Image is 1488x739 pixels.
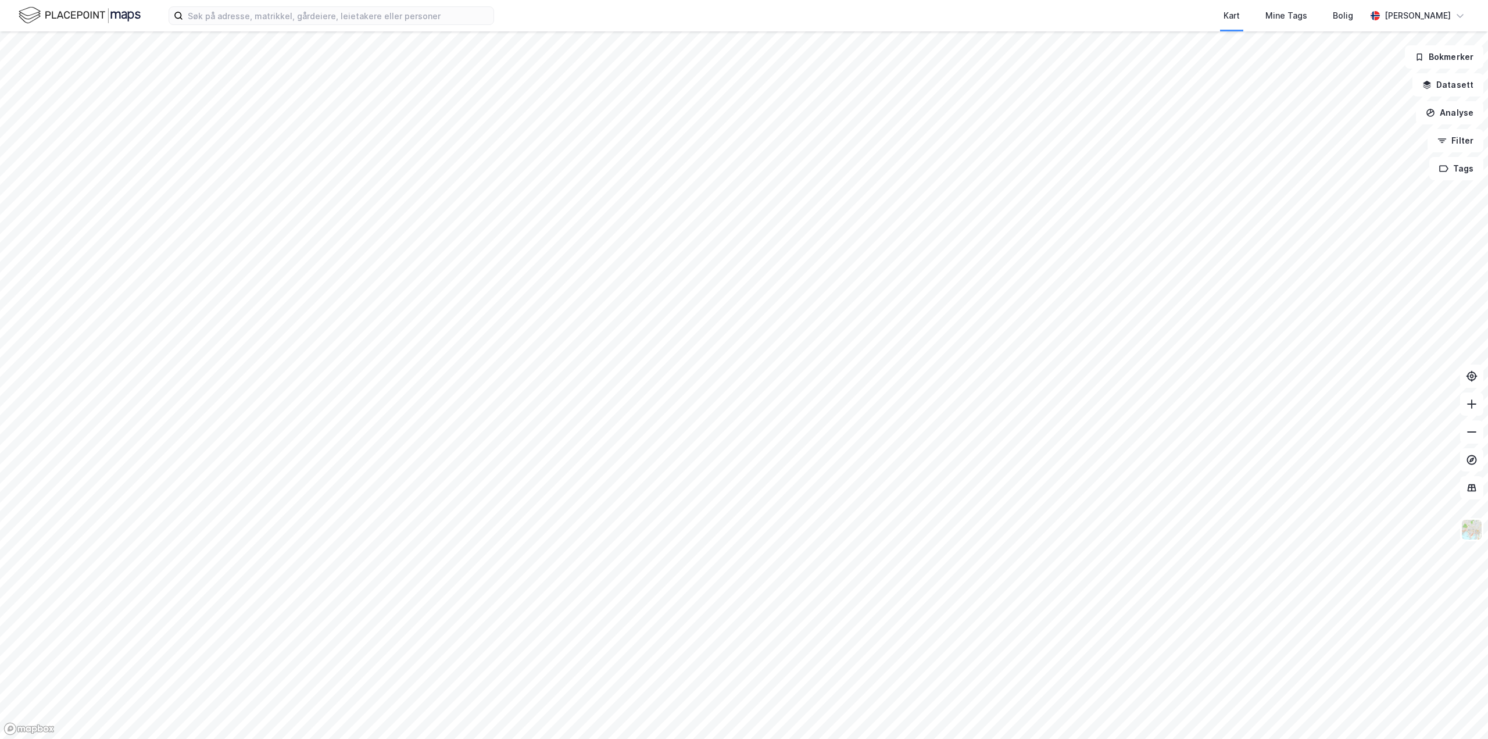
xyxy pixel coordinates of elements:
[19,5,141,26] img: logo.f888ab2527a4732fd821a326f86c7f29.svg
[1265,9,1307,23] div: Mine Tags
[183,7,493,24] input: Søk på adresse, matrikkel, gårdeiere, leietakere eller personer
[1333,9,1353,23] div: Bolig
[1385,9,1451,23] div: [PERSON_NAME]
[1224,9,1240,23] div: Kart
